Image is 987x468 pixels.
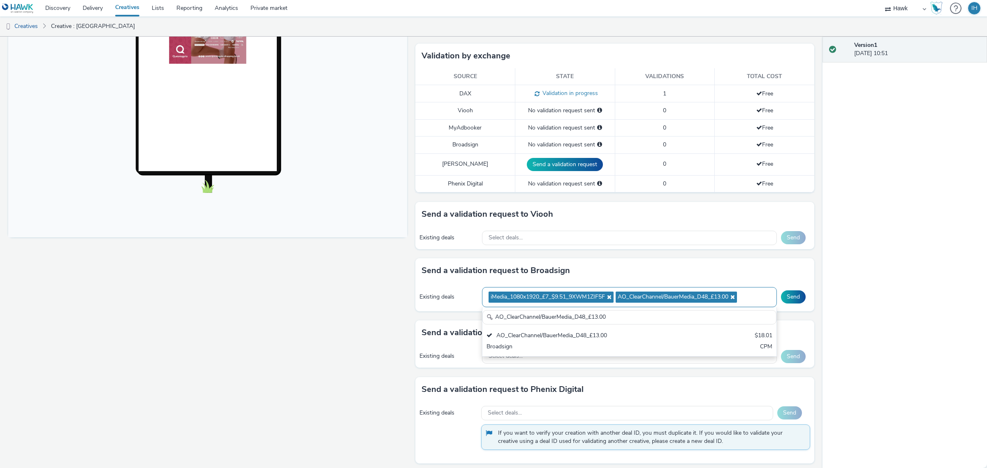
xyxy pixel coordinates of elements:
[415,85,515,102] td: DAX
[47,16,139,36] a: Creative : [GEOGRAPHIC_DATA]
[781,350,806,363] button: Send
[419,352,478,360] div: Existing deals
[597,180,602,188] div: Please select a deal below and click on Send to send a validation request to Phenix Digital.
[415,68,515,85] th: Source
[715,68,815,85] th: Total cost
[422,327,580,339] h3: Send a validation request to MyAdbooker
[422,50,510,62] h3: Validation by exchange
[422,264,570,277] h3: Send a validation request to Broadsign
[422,383,584,396] h3: Send a validation request to Phenix Digital
[663,124,666,132] span: 0
[487,343,676,352] div: Broadsign
[971,2,978,14] div: IH
[854,41,877,49] strong: Version 1
[515,68,615,85] th: State
[419,234,478,242] div: Existing deals
[415,153,515,175] td: [PERSON_NAME]
[422,208,553,220] h3: Send a validation request to Viooh
[756,90,773,97] span: Free
[756,124,773,132] span: Free
[4,23,12,31] img: dooh
[519,141,611,149] div: No validation request sent
[482,310,777,324] input: Search......
[489,234,523,241] span: Select deals...
[663,180,666,188] span: 0
[930,2,943,15] img: Hawk Academy
[498,429,802,446] span: If you want to verify your creation with another deal ID, you must duplicate it. If you would lik...
[756,141,773,148] span: Free
[756,160,773,168] span: Free
[540,89,598,97] span: Validation in progress
[527,158,603,171] button: Send a validation request
[415,175,515,192] td: Phenix Digital
[663,160,666,168] span: 0
[2,3,34,14] img: undefined Logo
[491,294,605,301] span: iMedia_1080x1920_£7_$9.51_9XWM1ZIF5F
[663,90,666,97] span: 1
[415,102,515,119] td: Viooh
[419,293,478,301] div: Existing deals
[930,2,946,15] a: Hawk Academy
[597,124,602,132] div: Please select a deal below and click on Send to send a validation request to MyAdbooker.
[760,343,772,352] div: CPM
[756,107,773,114] span: Free
[519,180,611,188] div: No validation request sent
[597,107,602,115] div: Please select a deal below and click on Send to send a validation request to Viooh.
[781,290,806,304] button: Send
[781,231,806,244] button: Send
[519,124,611,132] div: No validation request sent
[777,406,802,419] button: Send
[663,141,666,148] span: 0
[618,294,728,301] span: AO_ClearChannel/BauerMedia_D48_£13.00
[755,331,772,341] div: $18.01
[663,107,666,114] span: 0
[161,25,238,164] img: Advertisement preview
[487,331,676,341] div: AO_ClearChannel/BauerMedia_D48_£13.00
[519,107,611,115] div: No validation request sent
[415,119,515,136] td: MyAdbooker
[615,68,715,85] th: Validations
[415,137,515,153] td: Broadsign
[756,180,773,188] span: Free
[597,141,602,149] div: Please select a deal below and click on Send to send a validation request to Broadsign.
[854,41,980,58] div: [DATE] 10:51
[419,409,477,417] div: Existing deals
[488,410,522,417] span: Select deals...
